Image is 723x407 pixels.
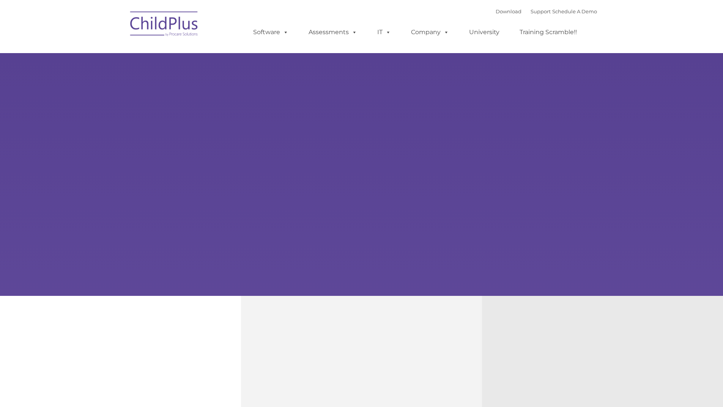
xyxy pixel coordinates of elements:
a: Schedule A Demo [552,8,597,14]
a: Support [531,8,551,14]
a: Download [496,8,521,14]
a: University [462,25,507,40]
a: IT [370,25,399,40]
a: Training Scramble!! [512,25,584,40]
img: ChildPlus by Procare Solutions [126,6,202,44]
a: Software [246,25,296,40]
font: | [496,8,597,14]
a: Company [403,25,457,40]
a: Assessments [301,25,365,40]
